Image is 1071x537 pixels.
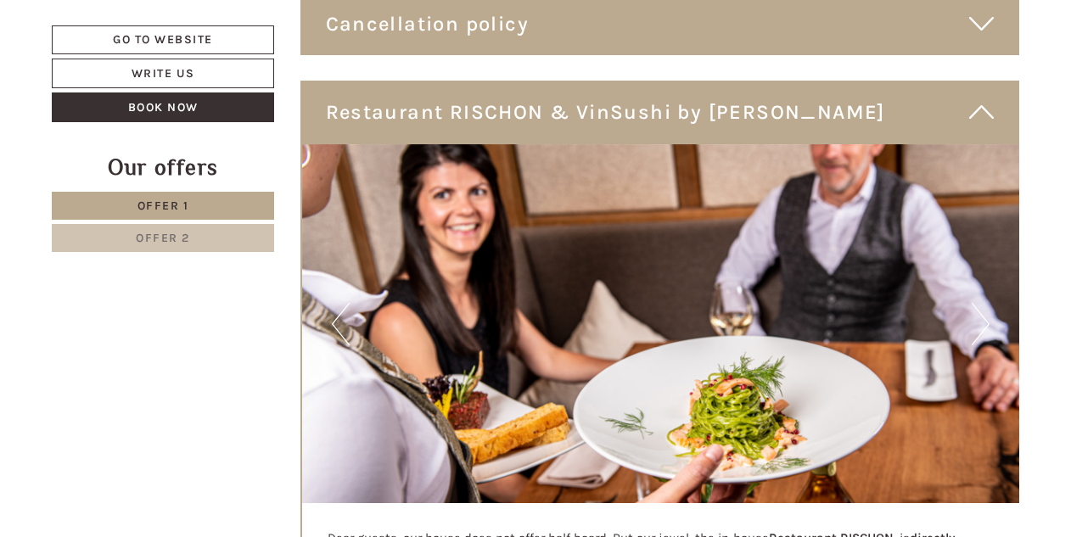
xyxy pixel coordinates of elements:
[332,303,350,345] button: Previous
[13,46,205,98] div: Hello, how can we help you?
[52,59,274,88] a: Write us
[136,231,190,245] span: Offer 2
[578,447,667,477] button: Send
[52,152,274,183] div: Our offers
[300,81,1020,143] div: Restaurant RISCHON & VinSushi by [PERSON_NAME]
[972,303,990,345] button: Next
[52,25,274,54] a: Go to website
[25,49,197,63] div: Hotel B&B Feldmessner
[137,199,189,213] span: Offer 1
[25,82,197,94] small: 20:12
[304,13,363,42] div: [DATE]
[52,92,274,122] a: Book now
